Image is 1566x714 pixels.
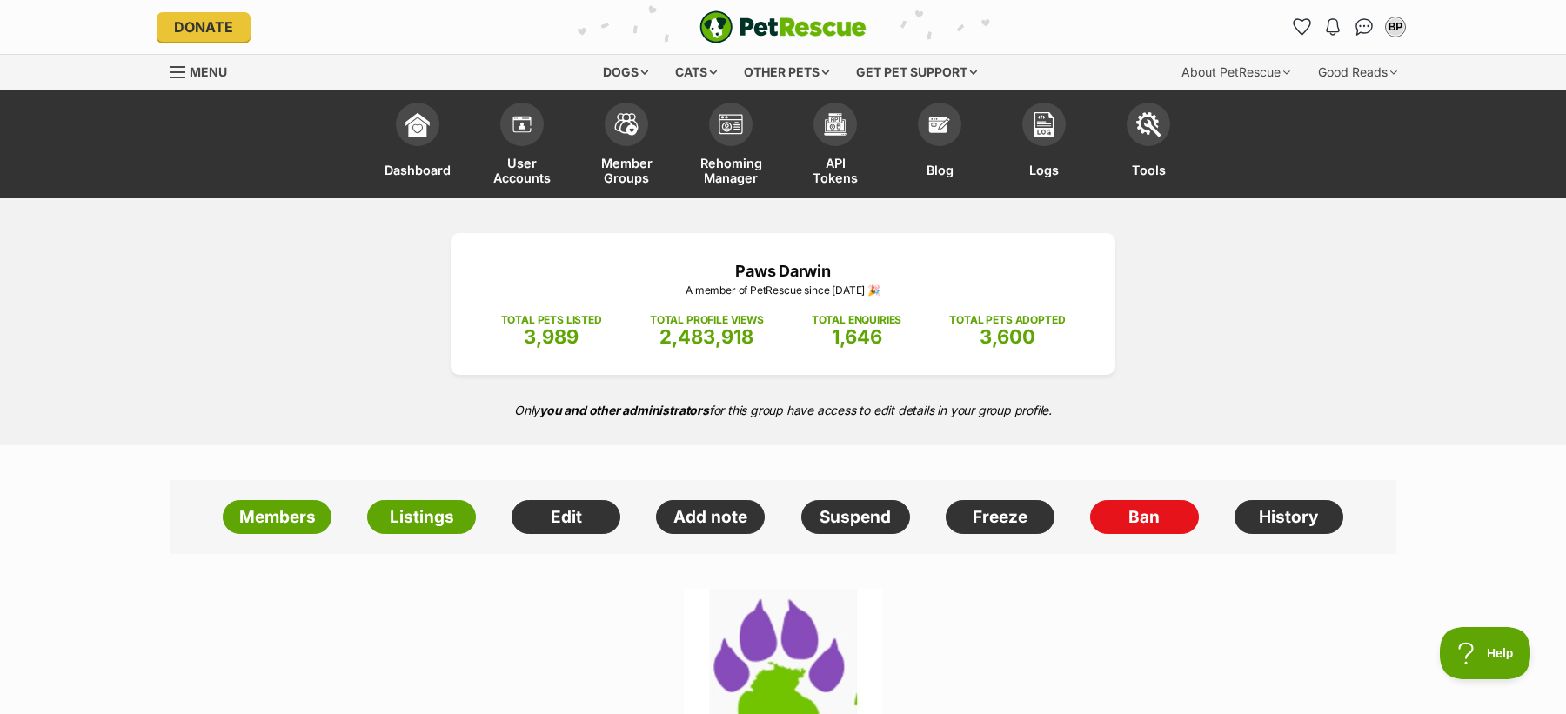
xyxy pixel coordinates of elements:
span: Tools [1132,155,1166,185]
div: Good Reads [1306,55,1409,90]
span: API Tokens [805,155,866,185]
span: User Accounts [492,155,552,185]
a: Members [223,500,331,535]
a: PetRescue [699,10,867,43]
span: 1,646 [832,325,882,348]
a: Listings [367,500,476,535]
strong: you and other administrators [539,403,709,417]
span: Member Groups [596,155,657,185]
img: members-icon-d6bcda0bfb97e5ba05b48644448dc2971f67d37433e5abca221da40c41542bd5.svg [510,112,534,137]
p: A member of PetRescue since [DATE] 🎉 [477,283,1089,298]
p: TOTAL PETS ADOPTED [949,312,1065,328]
a: API Tokens [783,94,887,198]
div: Dogs [591,55,660,90]
img: logo-e224e6f780fb5917bec1dbf3a21bbac754714ae5b6737aabdf751b685950b380.svg [699,10,867,43]
span: 3,989 [524,325,579,348]
a: Menu [170,55,239,86]
img: notifications-46538b983faf8c2785f20acdc204bb7945ddae34d4c08c2a6579f10ce5e182be.svg [1326,18,1340,36]
a: Rehoming Manager [679,94,783,198]
img: logs-icon-5bf4c29380941ae54b88474b1138927238aebebbc450bc62c8517511492d5a22.svg [1032,112,1056,137]
p: TOTAL ENQUIRIES [812,312,901,328]
span: Blog [927,155,954,185]
span: Rehoming Manager [700,155,762,185]
button: My account [1382,13,1409,41]
p: TOTAL PETS LISTED [501,312,602,328]
div: Cats [663,55,729,90]
div: Other pets [732,55,841,90]
div: About PetRescue [1169,55,1302,90]
div: BP [1387,18,1404,36]
a: Freeze [946,500,1054,535]
p: Paws Darwin [477,259,1089,283]
a: Member Groups [574,94,679,198]
div: Get pet support [844,55,989,90]
a: History [1235,500,1343,535]
span: Logs [1029,155,1059,185]
ul: Account quick links [1288,13,1409,41]
a: Logs [992,94,1096,198]
a: Favourites [1288,13,1315,41]
a: Donate [157,12,251,42]
iframe: Help Scout Beacon - Open [1440,627,1531,679]
img: tools-icon-677f8b7d46040df57c17cb185196fc8e01b2b03676c49af7ba82c462532e62ee.svg [1136,112,1161,137]
img: api-icon-849e3a9e6f871e3acf1f60245d25b4cd0aad652aa5f5372336901a6a67317bd8.svg [823,112,847,137]
img: blogs-icon-e71fceff818bbaa76155c998696f2ea9b8fc06abc828b24f45ee82a475c2fd99.svg [927,112,952,137]
a: Ban [1090,500,1199,535]
p: TOTAL PROFILE VIEWS [650,312,764,328]
span: 3,600 [980,325,1035,348]
a: Edit [512,500,620,535]
a: Dashboard [365,94,470,198]
a: Suspend [801,500,910,535]
a: Blog [887,94,992,198]
img: dashboard-icon-eb2f2d2d3e046f16d808141f083e7271f6b2e854fb5c12c21221c1fb7104beca.svg [405,112,430,137]
img: chat-41dd97257d64d25036548639549fe6c8038ab92f7586957e7f3b1b290dea8141.svg [1355,18,1374,36]
a: Conversations [1350,13,1378,41]
span: 2,483,918 [659,325,753,348]
span: Menu [190,64,227,79]
span: Dashboard [385,155,451,185]
a: User Accounts [470,94,574,198]
a: Tools [1096,94,1201,198]
button: Notifications [1319,13,1347,41]
a: Add note [656,500,765,535]
img: group-profile-icon-3fa3cf56718a62981997c0bc7e787c4b2cf8bcc04b72c1350f741eb67cf2f40e.svg [719,114,743,135]
img: team-members-icon-5396bd8760b3fe7c0b43da4ab00e1e3bb1a5d9ba89233759b79545d2d3fc5d0d.svg [614,113,639,136]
